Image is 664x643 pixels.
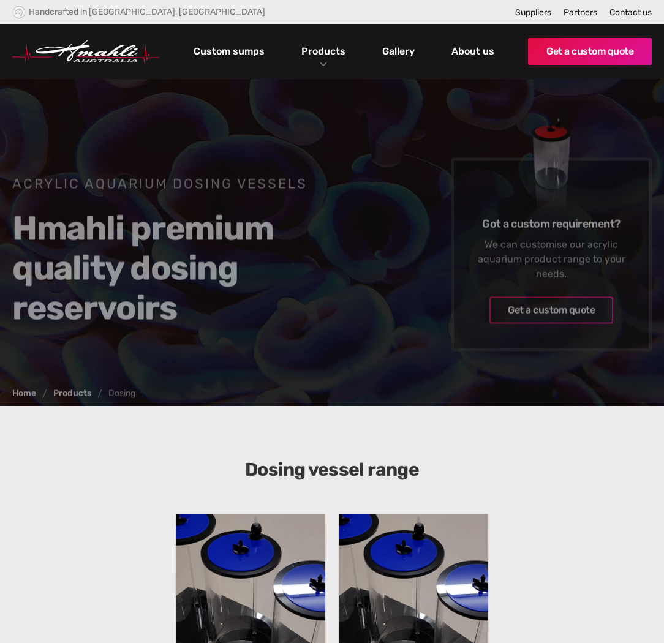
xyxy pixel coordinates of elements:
a: Suppliers [515,7,551,18]
img: Dosing [472,99,630,241]
h6: Got a custom requirement? [472,216,630,231]
a: home [12,40,159,63]
a: Get a custom quote [489,296,613,323]
a: Contact us [609,7,652,18]
a: Home [12,389,36,397]
a: Partners [564,7,597,18]
div: Products [292,24,355,79]
a: Gallery [379,41,418,62]
a: Products [53,389,91,397]
div: Dosing [108,389,135,397]
div: Get a custom quote [508,303,595,317]
h3: Dosing vessel range [96,459,568,481]
div: We can customise our acrylic aquarium product range to your needs. [472,237,630,281]
a: Get a custom quote [528,38,652,65]
a: About us [448,41,497,62]
div: Handcrafted in [GEOGRAPHIC_DATA], [GEOGRAPHIC_DATA] [29,7,265,17]
h2: Hmahli premium quality dosing reservoirs [12,208,378,328]
a: Custom sumps [191,41,268,62]
a: Products [298,42,349,60]
h1: Acrylic Aquarium Dosing Vessels [12,175,378,193]
img: Hmahli Australia Logo [12,40,159,63]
